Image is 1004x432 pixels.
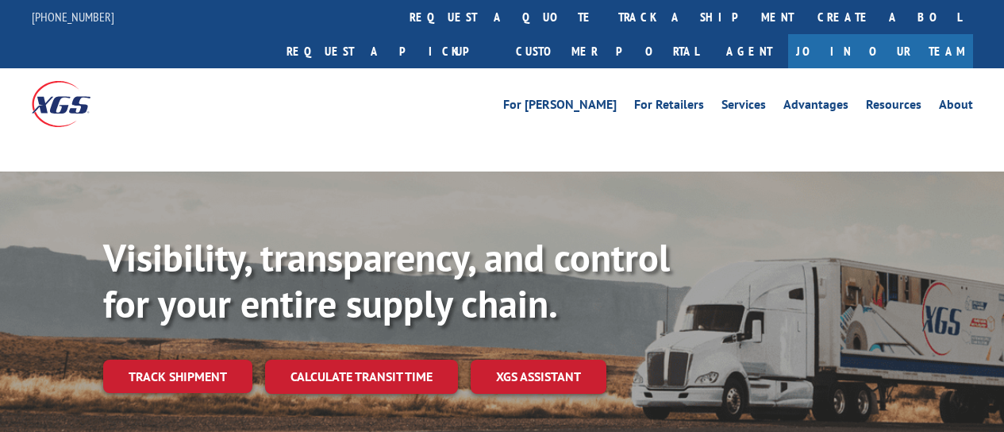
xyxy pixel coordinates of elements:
a: [PHONE_NUMBER] [32,9,114,25]
a: Advantages [783,98,848,116]
a: About [939,98,973,116]
a: Request a pickup [275,34,504,68]
a: XGS ASSISTANT [471,360,606,394]
a: Join Our Team [788,34,973,68]
a: Calculate transit time [265,360,458,394]
a: Resources [866,98,921,116]
a: For [PERSON_NAME] [503,98,617,116]
b: Visibility, transparency, and control for your entire supply chain. [103,233,670,328]
a: Track shipment [103,360,252,393]
a: Agent [710,34,788,68]
a: For Retailers [634,98,704,116]
a: Services [721,98,766,116]
a: Customer Portal [504,34,710,68]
